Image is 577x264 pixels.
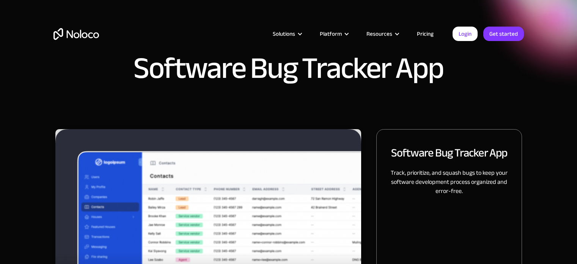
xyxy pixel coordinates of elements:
a: Pricing [407,29,443,39]
a: home [53,28,99,40]
a: Get started [483,27,524,41]
div: Platform [320,29,342,39]
div: Resources [357,29,407,39]
h2: Software Bug Tracker App [391,145,507,161]
div: Resources [366,29,392,39]
h1: Software Bug Tracker App [134,53,443,84]
p: Track, prioritize, and squash bugs to keep your software development process organized and error-... [386,168,512,196]
div: Platform [310,29,357,39]
div: Solutions [263,29,310,39]
div: Solutions [273,29,295,39]
a: Login [453,27,478,41]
